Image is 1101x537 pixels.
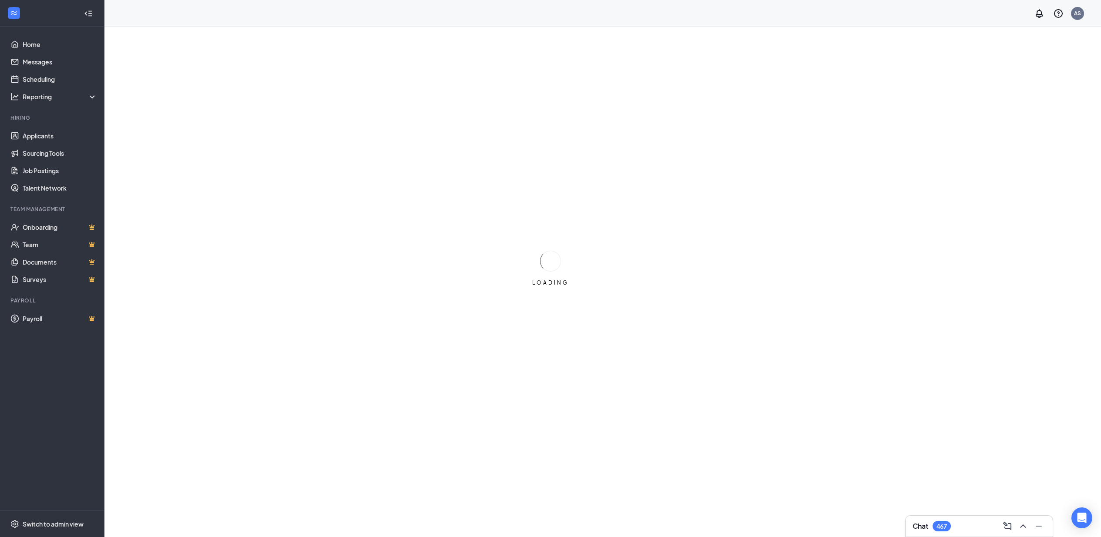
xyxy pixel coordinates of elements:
svg: Notifications [1034,8,1044,19]
div: 467 [937,523,947,530]
button: Minimize [1032,519,1046,533]
svg: ChevronUp [1018,521,1028,531]
svg: Minimize [1034,521,1044,531]
div: Team Management [10,205,95,213]
svg: Settings [10,520,19,528]
div: AS [1074,10,1081,17]
a: OnboardingCrown [23,218,97,236]
a: Job Postings [23,162,97,179]
svg: Collapse [84,9,93,18]
div: Switch to admin view [23,520,84,528]
div: LOADING [529,279,572,286]
svg: Analysis [10,92,19,101]
div: Payroll [10,297,95,304]
svg: ComposeMessage [1002,521,1013,531]
a: TeamCrown [23,236,97,253]
button: ChevronUp [1016,519,1030,533]
a: Talent Network [23,179,97,197]
div: Reporting [23,92,97,101]
div: Hiring [10,114,95,121]
a: Sourcing Tools [23,144,97,162]
svg: QuestionInfo [1053,8,1064,19]
h3: Chat [913,521,928,531]
a: Applicants [23,127,97,144]
a: DocumentsCrown [23,253,97,271]
a: SurveysCrown [23,271,97,288]
svg: WorkstreamLogo [10,9,18,17]
a: PayrollCrown [23,310,97,327]
a: Messages [23,53,97,70]
button: ComposeMessage [1000,519,1014,533]
a: Home [23,36,97,53]
div: Open Intercom Messenger [1071,507,1092,528]
a: Scheduling [23,70,97,88]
